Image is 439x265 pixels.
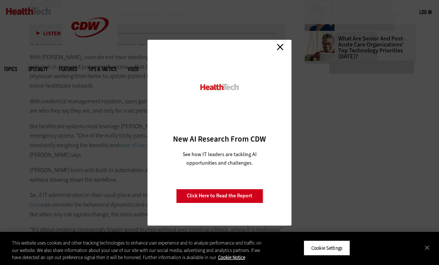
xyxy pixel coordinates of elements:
[275,42,286,53] a: Close
[218,254,245,261] a: More information about your privacy
[304,240,350,256] button: Cookie Settings
[12,239,263,261] div: This website uses cookies and other tracking technologies to enhance user experience and to analy...
[199,83,240,91] img: HealthTech_0.png
[174,150,266,167] p: See how IT leaders are tackling AI opportunities and challenges.
[161,134,279,144] h3: New AI Research From CDW
[176,189,263,203] a: Click Here to Read the Report
[419,239,435,256] button: Close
